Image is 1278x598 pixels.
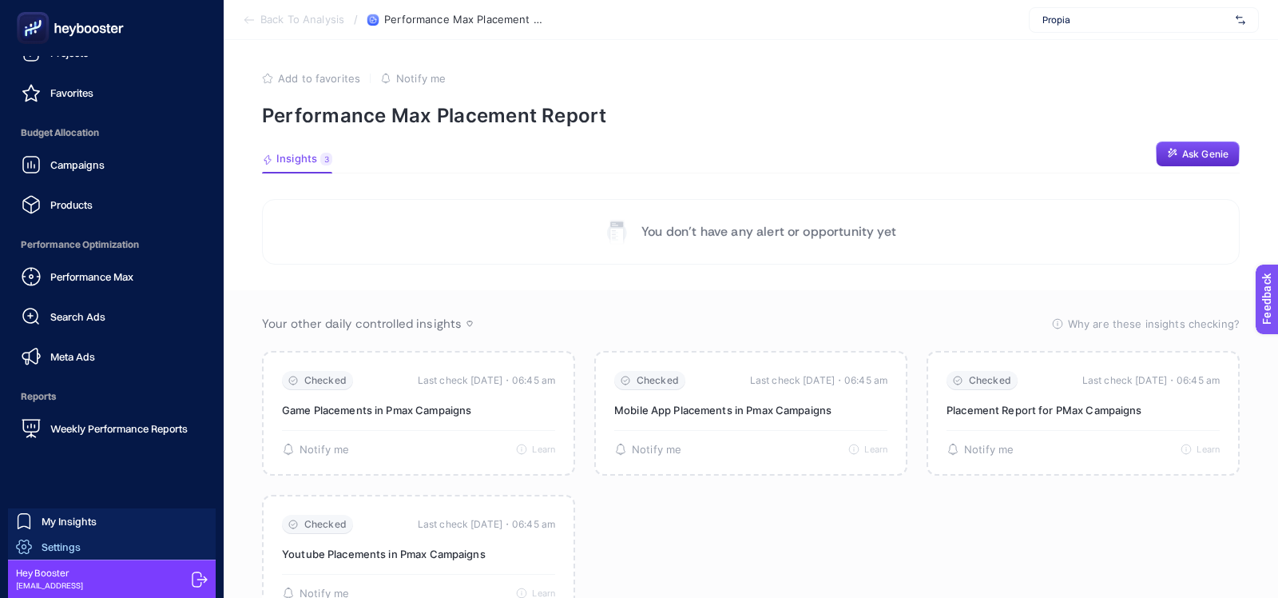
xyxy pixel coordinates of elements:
[13,341,211,373] a: Meta Ads
[354,13,358,26] span: /
[418,516,555,532] time: Last check [DATE]・06:45 am
[50,270,133,283] span: Performance Max
[262,104,1240,127] p: Performance Max Placement Report
[16,567,83,580] span: Hey Booster
[1042,14,1229,26] span: Propia
[42,515,97,528] span: My Insights
[13,381,211,413] span: Reports
[13,261,211,293] a: Performance Max
[320,153,332,165] div: 3
[8,508,216,534] a: My Insights
[276,153,317,165] span: Insights
[614,443,681,456] button: Notify me
[396,72,446,85] span: Notify me
[1082,373,1220,389] time: Last check [DATE]・06:45 am
[260,14,344,26] span: Back To Analysis
[10,5,61,18] span: Feedback
[13,229,211,261] span: Performance Optimization
[16,580,83,592] span: [EMAIL_ADDRESS]
[13,149,211,181] a: Campaigns
[947,443,1014,456] button: Notify me
[13,413,211,445] a: Weekly Performance Reports
[304,375,347,387] span: Checked
[50,86,93,99] span: Favorites
[262,316,462,332] span: Your other daily controlled insights
[50,198,93,211] span: Products
[278,72,360,85] span: Add to favorites
[380,72,446,85] button: Notify me
[282,547,555,561] p: Youtube Placements in Pmax Campaigns
[304,519,347,531] span: Checked
[50,310,105,323] span: Search Ads
[13,117,211,149] span: Budget Allocation
[637,375,679,387] span: Checked
[614,403,887,417] p: Mobile App Placements in Pmax Campaigns
[516,444,555,455] button: Learn
[1156,142,1240,167] button: Ask Genie
[750,373,887,389] time: Last check [DATE]・06:45 am
[13,189,211,221] a: Products
[632,444,681,456] span: Notify me
[947,403,1220,417] p: Placement Report for PMax Campaigns
[641,222,896,241] p: You don’t have any alert or opportunity yet
[282,403,555,417] p: Game Placements in Pmax Campaigns
[50,422,188,435] span: Weekly Performance Reports
[1236,12,1245,28] img: svg%3e
[300,444,349,456] span: Notify me
[1197,444,1220,455] span: Learn
[262,72,360,85] button: Add to favorites
[1182,148,1228,161] span: Ask Genie
[384,14,544,26] span: Performance Max Placement Report
[50,158,105,171] span: Campaigns
[848,444,887,455] button: Learn
[13,301,211,333] a: Search Ads
[864,444,887,455] span: Learn
[418,373,555,389] time: Last check [DATE]・06:45 am
[42,540,81,553] span: Settings
[969,375,1011,387] span: Checked
[1068,316,1240,332] span: Why are these insights checking?
[532,444,555,455] span: Learn
[964,444,1014,456] span: Notify me
[50,350,95,363] span: Meta Ads
[8,534,216,560] a: Settings
[282,443,349,456] button: Notify me
[1181,444,1220,455] button: Learn
[13,77,211,109] a: Favorites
